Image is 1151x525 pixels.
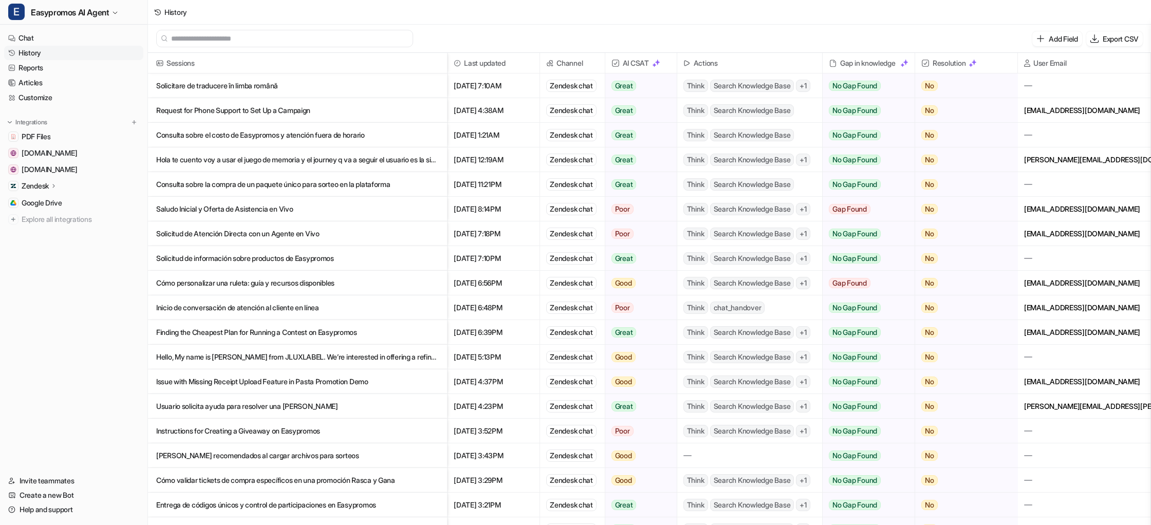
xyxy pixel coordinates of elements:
span: No [921,253,938,264]
span: Think [683,178,708,191]
p: Entrega de códigos únicos y control de participaciones en Easypromos [156,493,439,517]
span: Great [611,81,637,91]
span: [DATE] 3:52PM [452,419,535,443]
span: No Gap Found [829,401,881,411]
span: Poor [611,229,634,239]
span: No Gap Found [829,377,881,387]
button: Gap Found [823,271,907,295]
span: + 1 [796,425,810,437]
button: Great [605,246,671,271]
div: [EMAIL_ADDRESS][DOMAIN_NAME] [1018,271,1150,295]
button: No [915,419,1009,443]
span: No [921,377,938,387]
span: + 1 [796,154,810,166]
span: Search Knowledge Base [710,351,794,363]
button: No [915,493,1009,517]
span: Think [683,376,708,388]
img: easypromos-apiref.redoc.ly [10,150,16,156]
span: Think [683,400,708,413]
span: Great [611,253,637,264]
span: No Gap Found [829,155,881,165]
button: No [915,369,1009,394]
span: [DATE] 7:10AM [452,73,535,98]
span: [DATE] 1:21AM [452,123,535,147]
a: Help and support [4,502,143,517]
button: No [915,147,1009,172]
div: [PERSON_NAME][EMAIL_ADDRESS][PERSON_NAME][DOMAIN_NAME] [1018,394,1150,418]
button: Good [605,271,671,295]
span: + 1 [796,474,810,486]
span: No [921,401,938,411]
h2: User Email [1033,53,1066,73]
button: Poor [605,419,671,443]
button: Good [605,468,671,493]
img: Google Drive [10,200,16,206]
button: Good [605,345,671,369]
div: Zendesk chat [546,228,597,240]
button: Great [605,172,671,197]
img: Zendesk [10,183,16,189]
span: chat_handover [710,302,765,314]
img: PDF Files [10,134,16,140]
span: Search Knowledge Base [710,178,794,191]
button: No Gap Found [823,221,907,246]
p: Request for Phone Support to Set Up a Campaign [156,98,439,123]
button: Gap Found [823,197,907,221]
span: Search Knowledge Base [710,203,794,215]
button: No [915,98,1009,123]
span: [DATE] 8:14PM [452,197,535,221]
span: Poor [611,204,634,214]
span: Search Knowledge Base [710,154,794,166]
span: Search Knowledge Base [710,425,794,437]
p: Hola te cuento voy a usar el juego de memoria y el journey q va a seguir el usuario es la siguien... [156,147,439,172]
span: Great [611,327,637,338]
div: Zendesk chat [546,376,597,388]
button: No Gap Found [823,123,907,147]
button: No Gap Found [823,172,907,197]
span: No [921,229,938,239]
button: Great [605,320,671,345]
span: No Gap Found [829,451,881,461]
button: No [915,271,1009,295]
span: No Gap Found [829,130,881,140]
a: www.easypromosapp.com[DOMAIN_NAME] [4,162,143,177]
span: No [921,426,938,436]
span: AI CSAT [609,53,673,73]
button: No [915,197,1009,221]
div: History [164,7,187,17]
button: No Gap Found [823,443,907,468]
button: No [915,345,1009,369]
span: No [921,327,938,338]
span: Think [683,499,708,511]
span: Great [611,401,637,411]
span: Think [683,425,708,437]
span: + 1 [796,400,810,413]
span: [DOMAIN_NAME] [22,164,77,175]
div: Zendesk chat [546,203,597,215]
p: Cómo personalizar una ruleta: guía y recursos disponibles [156,271,439,295]
span: Great [611,130,637,140]
span: Poor [611,426,634,436]
span: No [921,179,938,190]
span: [DOMAIN_NAME] [22,148,77,158]
span: No [921,451,938,461]
p: Export CSV [1103,33,1139,44]
button: Add Field [1032,31,1082,46]
button: Poor [605,197,671,221]
button: No Gap Found [823,345,907,369]
div: Zendesk chat [546,425,597,437]
span: Great [611,105,637,116]
span: No [921,130,938,140]
button: Good [605,369,671,394]
a: Reports [4,61,143,75]
span: No Gap Found [829,105,881,116]
button: No [915,443,1009,468]
span: Think [683,277,708,289]
button: Great [605,123,671,147]
button: Export CSV [1086,31,1143,46]
span: [DATE] 6:48PM [452,295,535,320]
button: Great [605,394,671,419]
a: History [4,46,143,60]
img: explore all integrations [8,214,18,224]
span: No Gap Found [829,303,881,313]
